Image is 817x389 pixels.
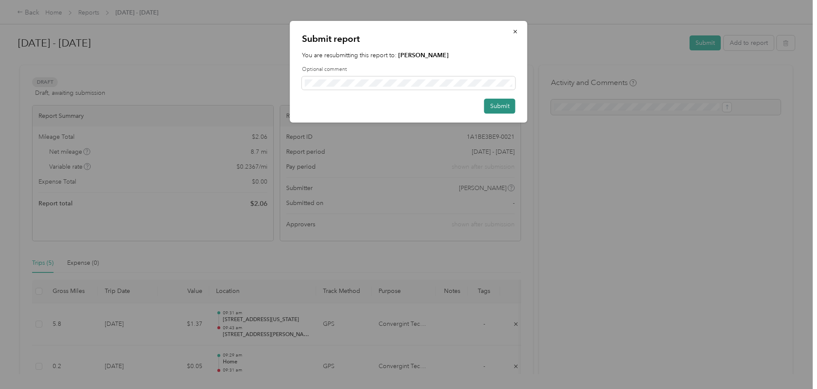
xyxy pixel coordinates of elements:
[302,66,515,73] label: Optional comment
[302,33,515,45] p: Submit report
[398,52,449,59] strong: [PERSON_NAME]
[484,99,515,114] button: Submit
[769,341,817,389] iframe: Everlance-gr Chat Button Frame
[302,51,515,60] p: You are resubmitting this report to:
